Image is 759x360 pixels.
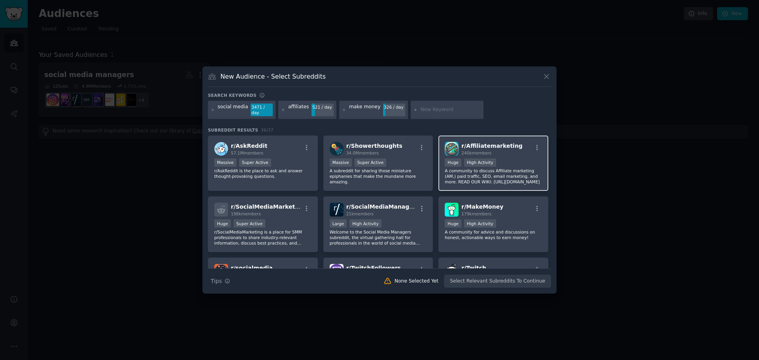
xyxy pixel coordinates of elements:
[214,142,228,156] img: AskReddit
[445,229,542,240] p: A community for advice and discussions on honest, actionable ways to earn money!
[445,203,459,217] img: MakeMoney
[461,204,503,210] span: r/ MakeMoney
[346,151,379,155] span: 34.0M members
[231,151,263,155] span: 57.1M members
[221,72,326,81] h3: New Audience - Select Subreddits
[445,142,459,156] img: Affiliatemarketing
[231,143,267,149] span: r/ AskReddit
[445,158,461,167] div: Huge
[214,264,228,278] img: socialmedia
[395,278,438,285] div: None Selected Yet
[214,219,231,228] div: Huge
[214,168,312,179] p: r/AskReddit is the place to ask and answer thought-provoking questions.
[208,127,258,133] span: Subreddit Results
[445,168,542,185] p: A community to discuss Affiliate marketing (AM,) paid traffic, SEO, email marketing, and more. RE...
[464,158,496,167] div: High Activity
[218,104,248,116] div: social media
[251,104,273,116] div: 3471 / day
[239,158,271,167] div: Super Active
[464,219,496,228] div: High Activity
[346,143,402,149] span: r/ Showerthoughts
[312,104,334,111] div: 521 / day
[330,142,344,156] img: Showerthoughts
[208,274,233,288] button: Tips
[461,211,491,216] span: 179k members
[330,229,427,246] p: Welcome to the Social Media Managers subreddit, the virtual gathering hall for professionals in t...
[349,219,381,228] div: High Activity
[349,104,381,116] div: make money
[421,106,481,113] input: New Keyword
[231,265,273,271] span: r/ socialmedia
[231,204,305,210] span: r/ SocialMediaMarketing
[214,158,236,167] div: Massive
[383,104,405,111] div: 326 / day
[461,143,523,149] span: r/ Affiliatemarketing
[355,158,387,167] div: Super Active
[346,204,419,210] span: r/ SocialMediaManagers
[208,92,257,98] h3: Search keywords
[288,104,309,116] div: affiliates
[231,211,261,216] span: 198k members
[214,229,312,246] p: r/SocialMediaMarketing is a place for SMM professionals to share industry-relevant information, d...
[234,219,266,228] div: Super Active
[461,265,486,271] span: r/ Twitch
[346,211,374,216] span: 21k members
[330,158,352,167] div: Massive
[461,151,491,155] span: 240k members
[346,265,401,271] span: r/ TwitchFollowers
[211,277,222,285] span: Tips
[330,203,344,217] img: SocialMediaManagers
[330,168,427,185] p: A subreddit for sharing those miniature epiphanies that make the mundane more amazing.
[445,219,461,228] div: Huge
[330,264,344,278] img: TwitchFollowers
[445,264,459,278] img: Twitch
[330,219,347,228] div: Large
[261,128,274,132] span: 36 / 37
